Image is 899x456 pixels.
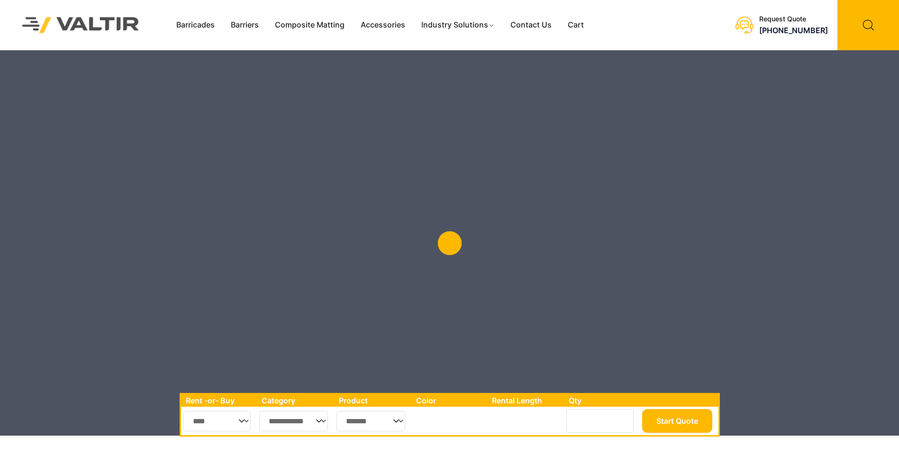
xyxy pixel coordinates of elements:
th: Product [334,394,411,407]
a: Barriers [223,18,267,32]
button: Start Quote [642,409,712,433]
a: Cart [560,18,592,32]
a: Composite Matting [267,18,353,32]
th: Rent -or- Buy [181,394,257,407]
a: [PHONE_NUMBER] [759,26,828,35]
th: Rental Length [487,394,564,407]
a: Industry Solutions [413,18,503,32]
img: Valtir Rentals [10,5,152,45]
a: Accessories [353,18,413,32]
th: Qty [564,394,639,407]
div: Request Quote [759,15,828,23]
th: Color [411,394,488,407]
th: Category [257,394,335,407]
a: Barricades [168,18,223,32]
a: Contact Us [502,18,560,32]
